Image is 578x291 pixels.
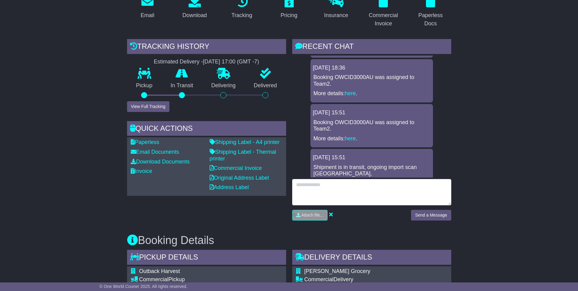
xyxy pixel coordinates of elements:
[140,11,154,20] div: Email
[127,39,286,56] div: Tracking history
[210,139,280,145] a: Shipping Label - A4 printer
[414,11,447,28] div: Paperless Docs
[139,276,168,282] span: Commercial
[161,82,202,89] p: In Transit
[314,135,430,142] p: More details: .
[313,110,431,116] div: [DATE] 15:51
[367,11,400,28] div: Commercial Invoice
[210,149,276,162] a: Shipping Label - Thermal printer
[314,90,430,97] p: More details: .
[210,184,249,190] a: Address Label
[127,250,286,266] div: Pickup Details
[292,250,451,266] div: Delivery Details
[245,82,286,89] p: Delivered
[210,175,269,181] a: Original Address Label
[313,154,431,161] div: [DATE] 15:51
[131,159,190,165] a: Download Documents
[210,165,262,171] a: Commercial Invoice
[127,101,169,112] button: View Full Tracking
[183,11,207,20] div: Download
[202,82,245,89] p: Delivering
[345,90,356,96] a: here
[313,65,431,71] div: [DATE] 18:36
[231,11,252,20] div: Tracking
[324,11,348,20] div: Insurance
[314,74,430,87] p: Booking OWCID3000AU was assigned to Team2.
[304,276,334,282] span: Commercial
[131,139,159,145] a: Paperless
[131,168,152,174] a: Invoice
[281,11,297,20] div: Pricing
[139,268,180,274] span: Outback Harvest
[99,284,187,289] span: © One World Courier 2025. All rights reserved.
[304,268,371,274] span: [PERSON_NAME] Grocery
[314,119,430,132] p: Booking OWCID3000AU was assigned to Team2.
[127,82,162,89] p: Pickup
[127,59,286,65] div: Estimated Delivery -
[131,149,179,155] a: Email Documents
[314,164,430,217] p: Shipment is in transit, ongoing import scan [GEOGRAPHIC_DATA], [GEOGRAPHIC_DATA], [GEOGRAPHIC_DAT...
[292,39,451,56] div: RECENT CHAT
[411,210,451,221] button: Send a Message
[345,135,356,142] a: here
[127,234,451,246] h3: Booking Details
[304,276,422,283] div: Delivery
[127,121,286,138] div: Quick Actions
[203,59,259,65] div: [DATE] 17:00 (GMT -7)
[139,276,257,283] div: Pickup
